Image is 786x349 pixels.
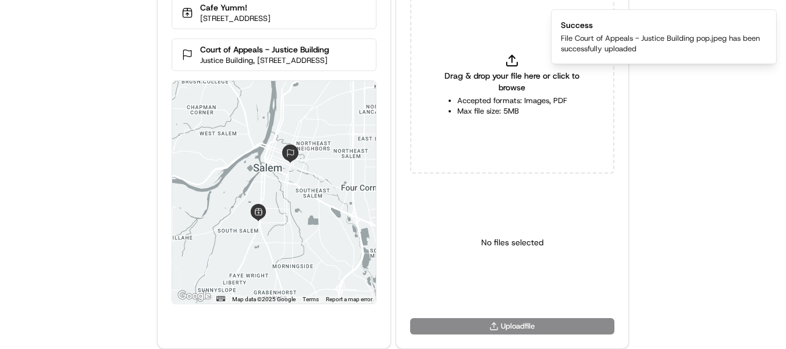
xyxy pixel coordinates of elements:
img: Google [175,288,214,304]
p: Court of Appeals - Justice Building [200,44,329,55]
a: Open this area in Google Maps (opens a new window) [175,288,214,304]
li: Accepted formats: Images, PDF [457,96,567,106]
a: Report a map error [326,296,372,302]
a: Terms (opens in new tab) [303,296,319,302]
li: Max file size: 5MB [457,106,567,117]
p: Cafe Yumm! [200,2,271,13]
p: No files selected [481,237,543,248]
span: Drag & drop your file here or click to browse [439,70,585,93]
button: Keyboard shortcuts [216,296,225,301]
div: Success [561,19,762,31]
span: Map data ©2025 Google [232,296,296,302]
p: [STREET_ADDRESS] [200,13,271,24]
p: Justice Building, [STREET_ADDRESS] [200,55,329,66]
div: File Court of Appeals - Justice Building pop.jpeg has been successfully uploaded [561,33,762,54]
